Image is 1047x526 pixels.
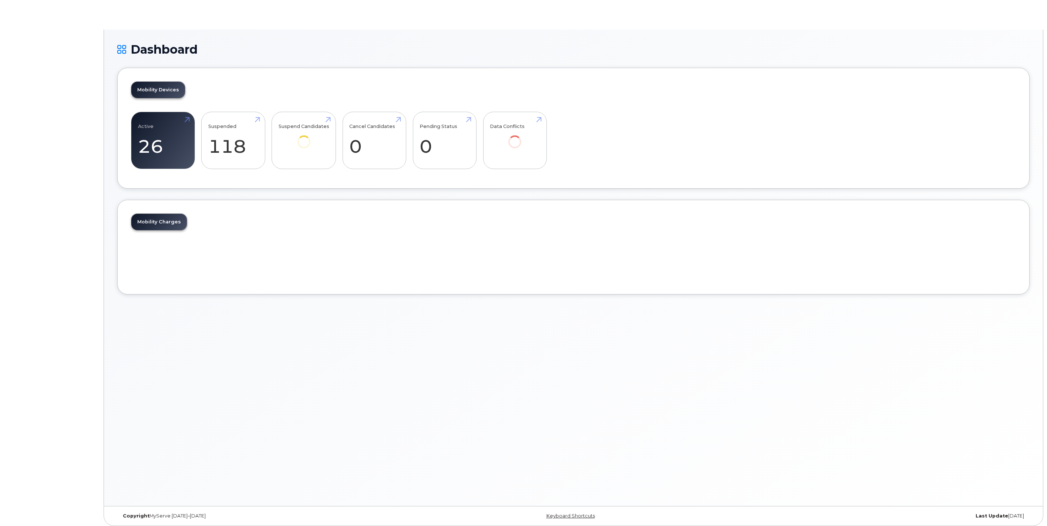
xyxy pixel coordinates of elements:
a: Suspended 118 [208,116,258,165]
div: [DATE] [726,513,1030,519]
strong: Copyright [123,513,149,519]
a: Suspend Candidates [279,116,329,159]
a: Pending Status 0 [420,116,469,165]
a: Keyboard Shortcuts [546,513,595,519]
a: Active 26 [138,116,188,165]
h1: Dashboard [117,43,1030,56]
strong: Last Update [976,513,1008,519]
a: Data Conflicts [490,116,540,159]
a: Cancel Candidates 0 [349,116,399,165]
a: Mobility Devices [131,82,185,98]
div: MyServe [DATE]–[DATE] [117,513,421,519]
a: Mobility Charges [131,214,187,230]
